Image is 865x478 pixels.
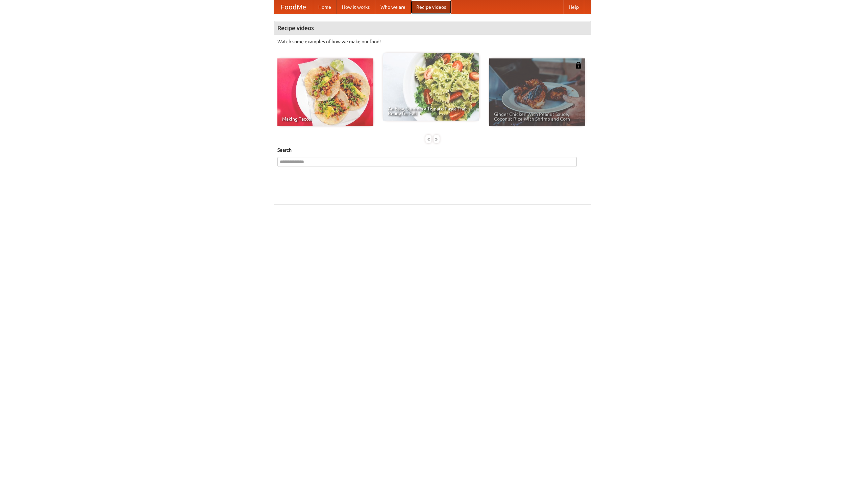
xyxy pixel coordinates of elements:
div: » [434,135,440,143]
a: Help [563,0,584,14]
a: How it works [337,0,375,14]
h4: Recipe videos [274,21,591,35]
h5: Search [277,147,588,153]
p: Watch some examples of how we make our food! [277,38,588,45]
span: Making Tacos [282,117,369,121]
a: Who we are [375,0,411,14]
a: An Easy, Summery Tomato Pasta That's Ready for Fall [383,53,479,121]
a: FoodMe [274,0,313,14]
div: « [425,135,431,143]
a: Making Tacos [277,58,373,126]
img: 483408.png [575,62,582,69]
a: Recipe videos [411,0,451,14]
span: An Easy, Summery Tomato Pasta That's Ready for Fall [388,106,474,116]
a: Home [313,0,337,14]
